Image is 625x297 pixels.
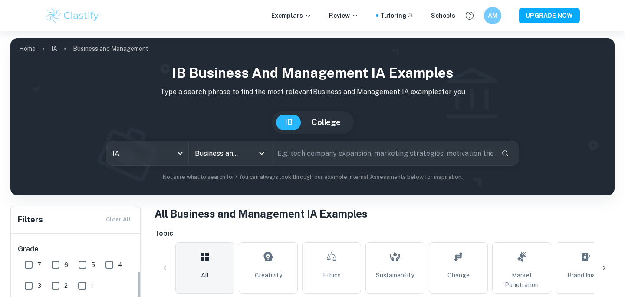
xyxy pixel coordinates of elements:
span: 6 [64,260,68,270]
span: 7 [37,260,41,270]
button: UPGRADE NOW [519,8,580,23]
span: 5 [91,260,95,270]
h6: AM [488,11,498,20]
span: 3 [37,281,41,290]
p: Review [329,11,359,20]
img: profile cover [10,38,615,195]
p: Type a search phrase to find the most relevant Business and Management IA examples for you [17,87,608,97]
button: IB [276,115,301,130]
h6: Filters [18,214,43,226]
span: Sustainability [376,271,414,280]
a: IA [51,43,57,55]
span: 1 [91,281,93,290]
span: Ethics [323,271,341,280]
a: Schools [431,11,455,20]
button: Help and Feedback [462,8,477,23]
h6: Grade [18,244,134,254]
p: Exemplars [271,11,312,20]
p: Not sure what to search for? You can always look through our example Internal Assessments below f... [17,173,608,181]
div: IA [106,141,188,165]
span: 2 [64,281,68,290]
button: College [303,115,349,130]
span: Change [447,271,470,280]
span: Market Penetration [496,271,547,290]
button: Search [498,146,513,161]
a: Home [19,43,36,55]
h1: IB Business and Management IA examples [17,63,608,83]
img: Clastify logo [45,7,100,24]
button: AM [484,7,501,24]
button: Open [256,147,268,159]
a: Tutoring [380,11,414,20]
span: 4 [118,260,122,270]
span: Creativity [255,271,282,280]
h6: Topic [155,228,615,239]
span: Brand Image [567,271,603,280]
h1: All Business and Management IA Examples [155,206,615,221]
span: All [201,271,209,280]
p: Business and Management [73,44,148,53]
input: E.g. tech company expansion, marketing strategies, motivation theories... [271,141,494,165]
